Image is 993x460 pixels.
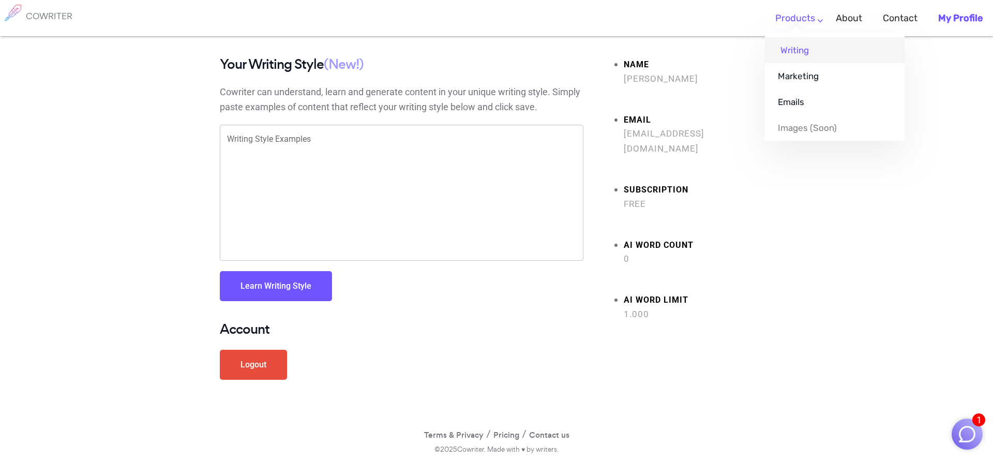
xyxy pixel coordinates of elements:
button: 1 [952,419,983,450]
span: / [519,427,529,441]
a: Writing [765,37,905,63]
button: Learn Writing Style [220,271,332,301]
a: Pricing [493,428,519,443]
strong: Name [624,57,773,72]
strong: Subscription [624,183,773,198]
h4: Your Writing Style [220,57,583,72]
a: Contact us [529,428,569,443]
a: Terms & Privacy [424,428,484,443]
strong: AI Word count [624,238,773,253]
a: Logout [220,350,287,380]
span: 0 [624,251,773,266]
span: [PERSON_NAME] [624,71,773,86]
img: Close chat [957,424,977,444]
span: 1 [972,413,985,426]
span: / [484,427,493,441]
span: (New!) [324,55,364,73]
span: [EMAIL_ADDRESS][DOMAIN_NAME] [624,126,773,156]
strong: AI Word limit [624,293,773,308]
span: 1.000 [624,307,773,322]
strong: Email [624,113,773,128]
h4: Account [220,322,583,337]
a: Marketing [765,63,905,89]
span: Free [624,197,773,212]
a: Emails [765,89,905,115]
p: Cowriter can understand, learn and generate content in your unique writing style. Simply paste ex... [220,85,583,115]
